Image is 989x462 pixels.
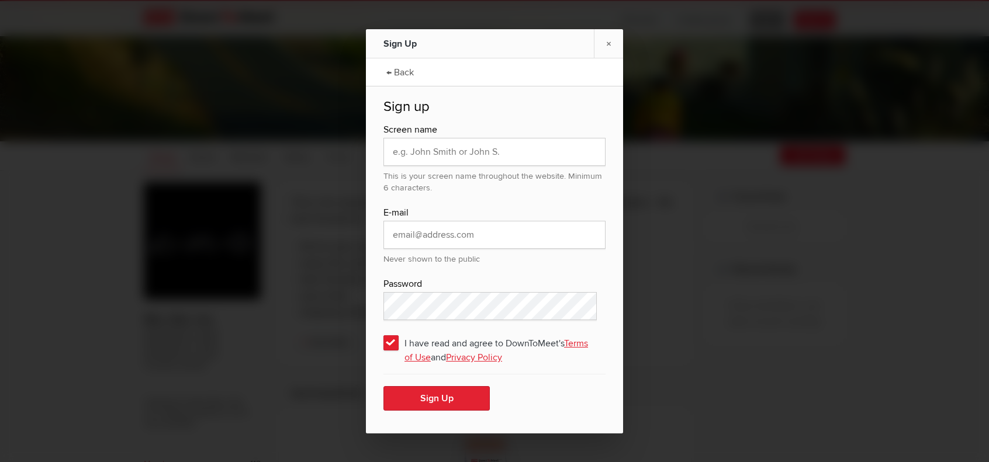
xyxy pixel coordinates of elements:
[446,352,502,363] a: Privacy Policy
[404,338,588,363] a: Terms of Use
[381,57,420,86] a: ← Back
[383,123,606,138] div: Screen name
[383,249,606,265] div: Never shown to the public
[383,29,512,58] div: Sign Up
[383,206,606,221] div: E-mail
[383,138,606,166] input: e.g. John Smith or John S.
[383,332,606,353] span: I have read and agree to DownToMeet's and
[383,277,606,292] div: Password
[383,98,606,123] h2: Sign up
[383,221,606,249] input: email@address.com
[594,29,623,58] a: ×
[383,166,606,194] div: This is your screen name throughout the website. Minimum 6 characters.
[383,386,490,411] button: Sign Up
